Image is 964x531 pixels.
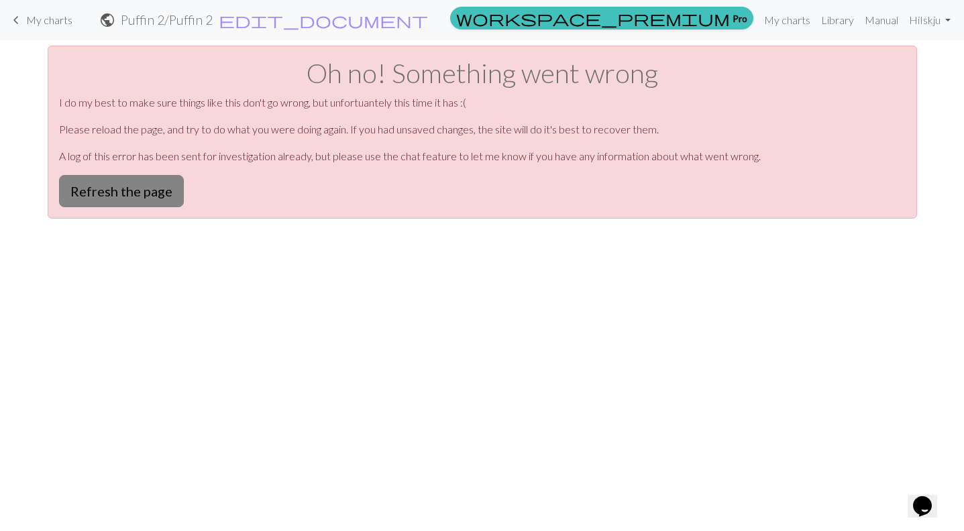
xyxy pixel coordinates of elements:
[219,11,428,29] span: edit_document
[859,7,904,34] a: Manual
[8,9,72,32] a: My charts
[26,13,72,26] span: My charts
[59,121,906,137] p: Please reload the page, and try to do what you were doing again. If you had unsaved changes, the ...
[904,7,956,34] a: HiIskju
[59,57,906,89] h1: Oh no! Something went wrong
[99,11,115,29] span: public
[121,12,213,27] h2: Puffin 2 / Puffin 2
[59,175,184,207] button: Refresh the page
[456,9,730,27] span: workspace_premium
[59,95,906,111] p: I do my best to make sure things like this don't go wrong, but unfortuantely this time it has :(
[8,11,24,29] span: keyboard_arrow_left
[59,148,906,164] p: A log of this error has been sent for investigation already, but please use the chat feature to l...
[816,7,859,34] a: Library
[908,477,951,518] iframe: chat widget
[450,7,753,29] a: Pro
[759,7,816,34] a: My charts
